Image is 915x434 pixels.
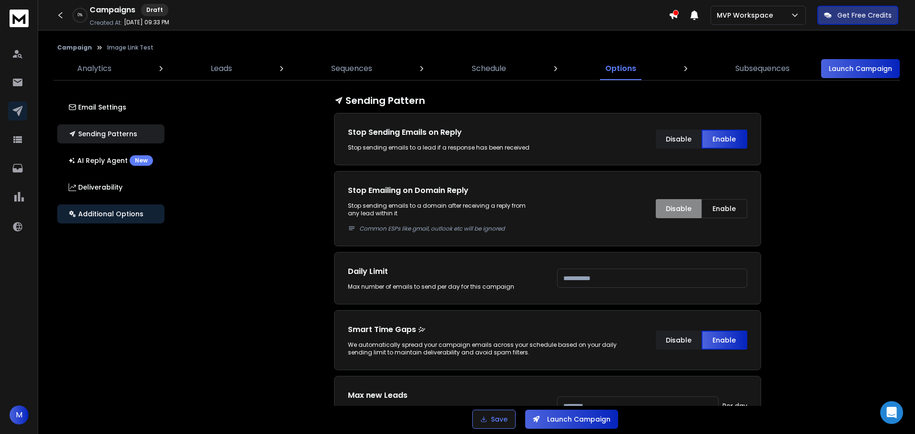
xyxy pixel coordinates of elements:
p: Created At: [90,19,122,27]
p: Email Settings [69,102,126,112]
button: Launch Campaign [821,59,900,78]
p: Subsequences [735,63,790,74]
div: Stop sending emails to a lead if a response has been received [348,144,538,151]
button: Enable [701,199,747,218]
p: Per day [722,401,747,411]
h1: Sending Pattern [334,94,761,107]
p: Additional Options [69,209,143,219]
h1: Campaigns [90,4,135,16]
div: Max number of emails to send per day for this campaign [348,283,538,291]
button: Save [472,410,516,429]
img: logo [10,10,29,27]
button: Sending Patterns [57,124,164,143]
button: M [10,405,29,424]
button: Campaign [57,44,92,51]
p: Deliverability [69,182,122,192]
p: Sequences [331,63,372,74]
a: Options [600,57,642,80]
div: We automatically spread your campaign emails across your schedule based on your daily sending lim... [348,341,637,356]
p: 0 % [78,12,82,18]
button: Enable [701,130,747,149]
p: Common ESPs like gmail, outlook etc will be ignored [359,225,538,232]
h1: Stop Emailing on Domain Reply [348,185,538,196]
p: MVP Workspace [717,10,777,20]
button: Additional Options [57,204,164,223]
button: Disable [656,199,701,218]
a: Analytics [71,57,117,80]
button: Enable [701,331,747,350]
h1: Daily Limit [348,266,538,277]
h1: Stop Sending Emails on Reply [348,127,538,138]
button: Get Free Credits [817,6,898,25]
p: Get Free Credits [837,10,892,20]
p: AI Reply Agent [69,155,153,166]
a: Sequences [325,57,378,80]
p: Smart Time Gaps [348,324,637,335]
button: Disable [656,331,701,350]
p: Image Link Test [107,44,153,51]
button: Deliverability [57,178,164,197]
p: Sending Patterns [69,129,137,139]
p: Schedule [472,63,506,74]
a: Leads [205,57,238,80]
p: Analytics [77,63,112,74]
a: Schedule [466,57,512,80]
div: Draft [141,4,168,16]
div: Open Intercom Messenger [880,401,903,424]
p: Options [605,63,636,74]
p: [DATE] 09:33 PM [124,19,169,26]
button: Launch Campaign [525,410,618,429]
button: Email Settings [57,98,164,117]
div: New [130,155,153,166]
button: Disable [656,130,701,149]
p: Leads [211,63,232,74]
h1: Max new Leads [348,390,538,401]
a: Subsequences [730,57,795,80]
button: AI Reply AgentNew [57,151,164,170]
p: Stop sending emails to a domain after receiving a reply from any lead within it [348,202,538,232]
